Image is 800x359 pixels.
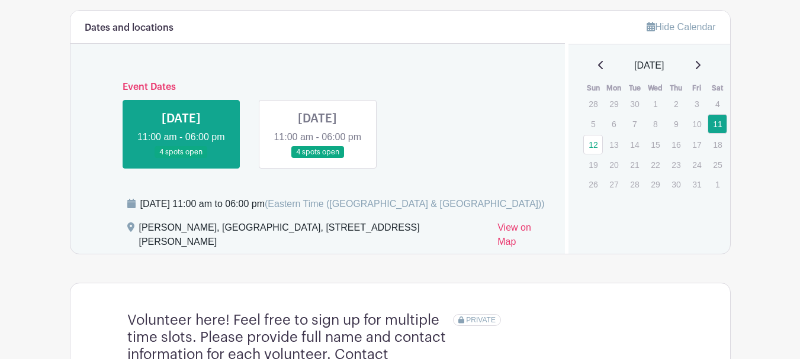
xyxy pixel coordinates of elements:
[625,95,644,113] p: 30
[645,135,665,154] p: 15
[583,175,603,193] p: 26
[708,95,727,113] p: 4
[113,82,523,93] h6: Event Dates
[708,156,727,174] p: 25
[604,115,624,133] p: 6
[666,115,686,133] p: 9
[666,95,686,113] p: 2
[603,82,624,94] th: Mon
[604,95,624,113] p: 29
[647,22,715,32] a: Hide Calendar
[687,175,706,193] p: 31
[666,135,686,154] p: 16
[645,156,665,174] p: 22
[687,95,706,113] p: 3
[708,135,727,154] p: 18
[583,135,603,154] a: 12
[666,82,686,94] th: Thu
[708,175,727,193] p: 1
[583,82,603,94] th: Sun
[634,59,664,73] span: [DATE]
[604,135,624,154] p: 13
[625,135,644,154] p: 14
[466,316,496,324] span: PRIVATE
[666,175,686,193] p: 30
[139,221,489,254] div: [PERSON_NAME], [GEOGRAPHIC_DATA], [STREET_ADDRESS][PERSON_NAME]
[687,135,706,154] p: 17
[708,114,727,134] a: 11
[707,82,728,94] th: Sat
[625,156,644,174] p: 21
[85,22,174,34] h6: Dates and locations
[624,82,645,94] th: Tue
[625,175,644,193] p: 28
[497,221,551,254] a: View on Map
[583,115,603,133] p: 5
[583,156,603,174] p: 19
[687,156,706,174] p: 24
[625,115,644,133] p: 7
[645,82,666,94] th: Wed
[604,156,624,174] p: 20
[666,156,686,174] p: 23
[645,95,665,113] p: 1
[687,115,706,133] p: 10
[583,95,603,113] p: 28
[645,175,665,193] p: 29
[686,82,707,94] th: Fri
[265,199,545,209] span: (Eastern Time ([GEOGRAPHIC_DATA] & [GEOGRAPHIC_DATA]))
[604,175,624,193] p: 27
[645,115,665,133] p: 8
[140,197,545,211] div: [DATE] 11:00 am to 06:00 pm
